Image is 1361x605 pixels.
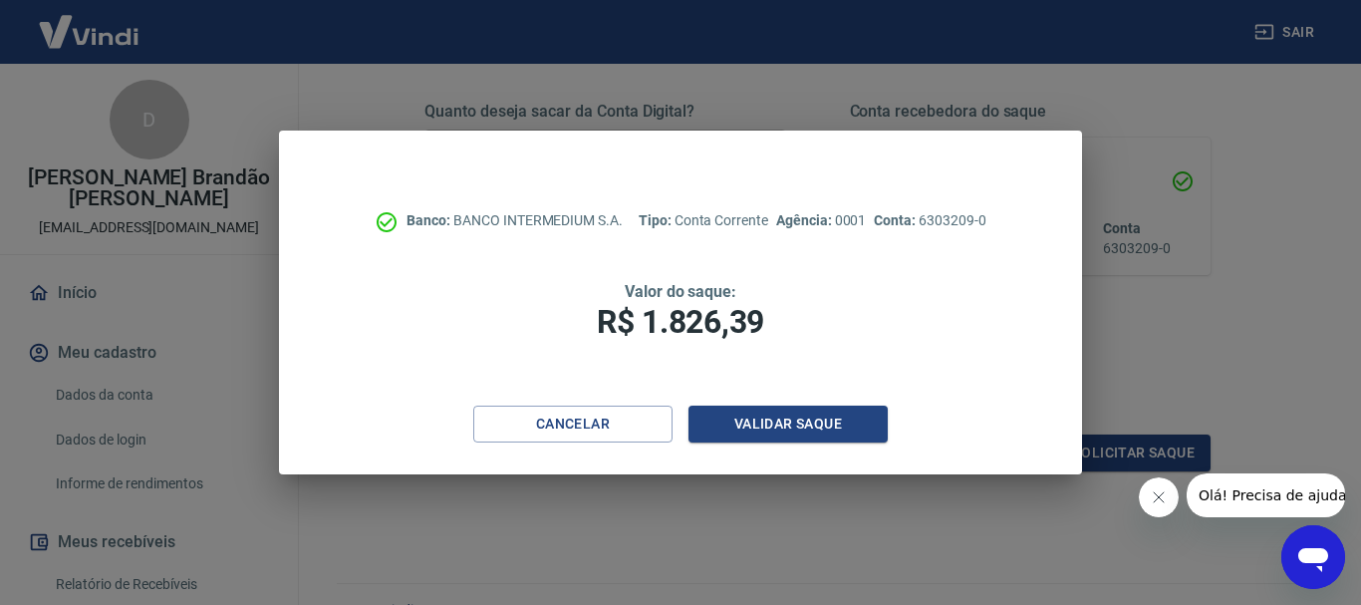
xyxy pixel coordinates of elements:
span: Agência: [776,212,835,228]
button: Cancelar [473,406,673,443]
iframe: Botão para abrir a janela de mensagens [1281,525,1345,589]
iframe: Fechar mensagem [1139,477,1179,517]
span: Olá! Precisa de ajuda? [12,14,167,30]
p: Conta Corrente [639,210,768,231]
button: Validar saque [688,406,888,443]
span: Conta: [874,212,919,228]
p: BANCO INTERMEDIUM S.A. [407,210,623,231]
span: Tipo: [639,212,675,228]
iframe: Mensagem da empresa [1187,473,1345,517]
p: 0001 [776,210,866,231]
span: R$ 1.826,39 [597,303,764,341]
p: 6303209-0 [874,210,985,231]
span: Banco: [407,212,453,228]
span: Valor do saque: [625,282,736,301]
